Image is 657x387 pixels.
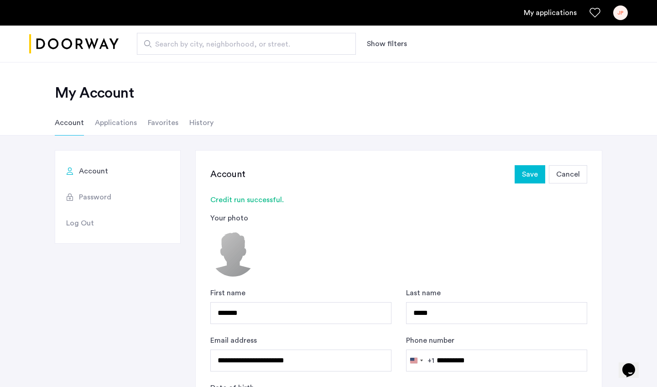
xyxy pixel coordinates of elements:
button: Show or hide filters [367,38,407,49]
li: History [189,110,214,136]
label: Last name [406,288,441,298]
button: button [515,165,545,183]
img: logo [29,27,119,61]
li: Favorites [148,110,178,136]
span: Save [522,169,538,180]
label: Email address [210,335,257,346]
a: Favorites [589,7,600,18]
a: My application [524,7,577,18]
label: First name [210,288,245,298]
a: Cazamio logo [29,27,119,61]
div: Credit run successful. [210,194,587,205]
div: JP [613,5,628,20]
span: Account [79,166,108,177]
h3: Account [210,168,245,181]
span: Password [79,192,111,203]
li: Account [55,110,84,136]
span: Search by city, neighborhood, or street. [155,39,330,50]
button: button [549,165,587,183]
h2: My Account [55,84,602,102]
div: Your photo [210,213,587,224]
div: +1 [428,355,434,366]
iframe: chat widget [619,350,648,378]
label: Phone number [406,335,454,346]
span: Log Out [66,218,94,229]
button: Selected country [407,350,434,371]
li: Applications [95,110,137,136]
input: Apartment Search [137,33,356,55]
span: Cancel [556,169,580,180]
